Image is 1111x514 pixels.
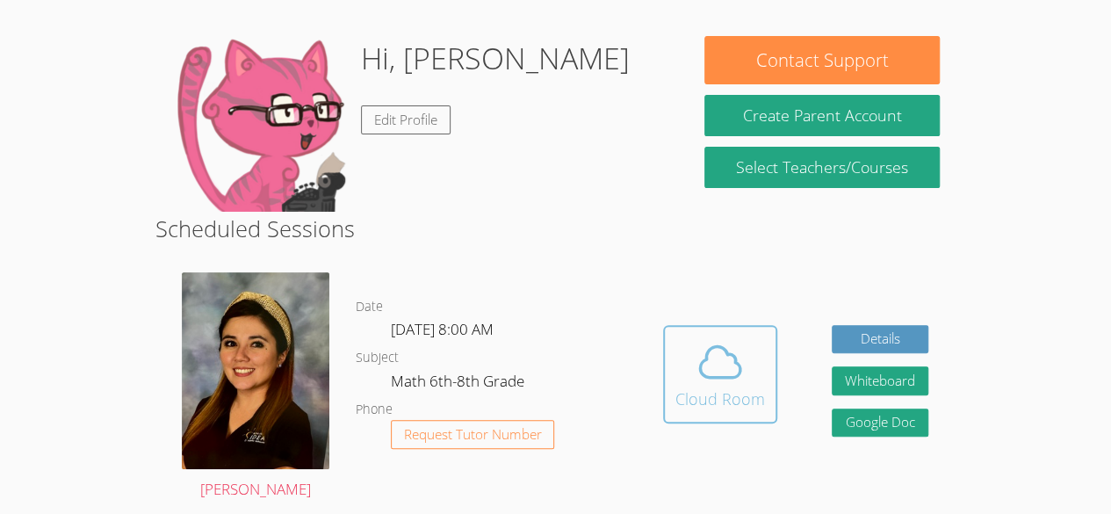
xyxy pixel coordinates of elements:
[356,347,399,369] dt: Subject
[391,319,494,339] span: [DATE] 8:00 AM
[361,105,451,134] a: Edit Profile
[155,212,956,245] h2: Scheduled Sessions
[182,272,329,469] img: avatar.png
[391,369,528,399] dd: Math 6th-8th Grade
[404,428,542,441] span: Request Tutor Number
[663,325,777,424] button: Cloud Room
[356,399,393,421] dt: Phone
[182,272,329,502] a: [PERSON_NAME]
[832,409,928,438] a: Google Doc
[391,420,555,449] button: Request Tutor Number
[832,366,928,395] button: Whiteboard
[704,95,939,136] button: Create Parent Account
[171,36,347,212] img: default.png
[361,36,630,81] h1: Hi, [PERSON_NAME]
[675,387,765,411] div: Cloud Room
[704,36,939,84] button: Contact Support
[704,147,939,188] a: Select Teachers/Courses
[832,325,928,354] a: Details
[356,296,383,318] dt: Date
